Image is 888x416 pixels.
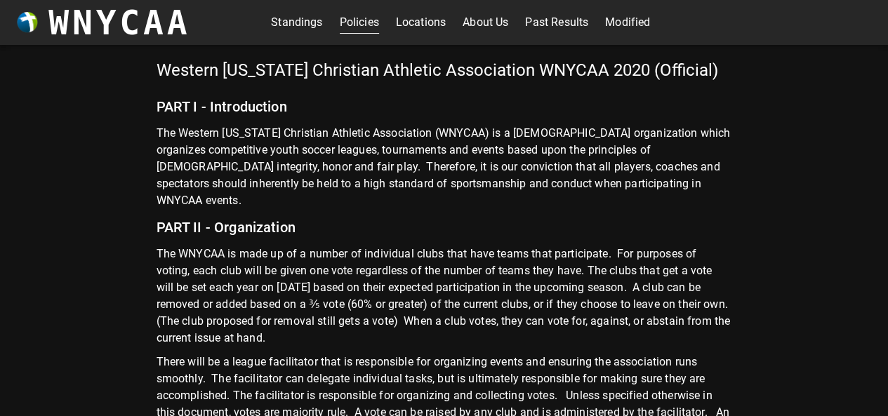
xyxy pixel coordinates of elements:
[463,11,508,34] a: About Us
[396,11,446,34] a: Locations
[605,11,650,34] a: Modified
[157,59,732,88] h5: Western [US_STATE] Christian Athletic Association WNYCAA 2020 (Official)
[525,11,588,34] a: Past Results
[48,3,190,42] h3: WNYCAA
[157,88,732,125] h6: PART I - Introduction
[271,11,322,34] a: Standings
[17,12,38,33] img: wnycaaBall.png
[157,246,732,354] p: The WNYCAA is made up of a number of individual clubs that have teams that participate. For purpo...
[340,11,379,34] a: Policies
[157,209,732,246] h6: PART II - Organization
[157,125,732,209] p: The Western [US_STATE] Christian Athletic Association (WNYCAA) is a [DEMOGRAPHIC_DATA] organizati...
